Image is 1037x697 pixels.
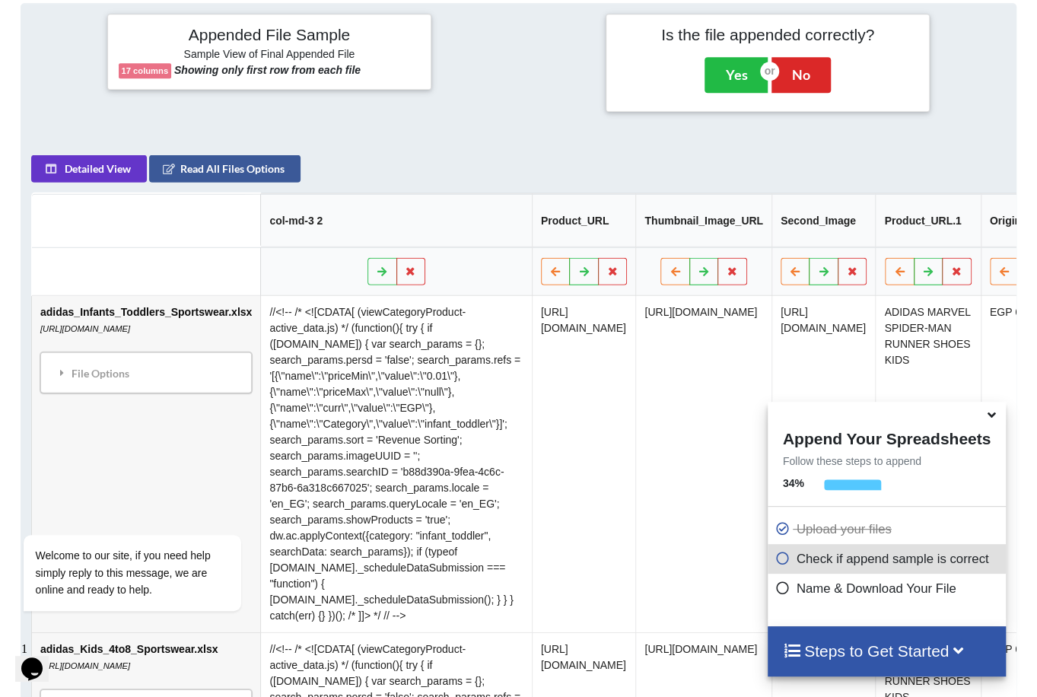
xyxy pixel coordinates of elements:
[771,57,831,92] button: No
[783,477,804,489] b: 34 %
[40,323,130,333] i: [URL][DOMAIN_NAME]
[771,193,876,247] th: Second_Image
[15,636,64,682] iframe: chat widget
[119,25,421,46] h4: Appended File Sample
[876,295,981,632] td: ADIDAS MARVEL SPIDER-MAN RUNNER SHOES KIDS
[775,520,1002,539] p: Upload your files
[705,57,768,92] button: Yes
[768,454,1006,469] p: Follow these steps to append
[783,641,991,660] h4: Steps to Get Started
[617,25,919,44] h4: Is the file appended correctly?
[31,154,147,182] button: Detailed View
[149,154,301,182] button: Read All Files Options
[261,295,533,632] td: //<!-- /* <![CDATA[ (viewCategoryProduct-active_data.js) */ (function(){ try { if ([DOMAIN_NAME])...
[636,193,772,247] th: Thumbnail_Image_URL
[15,449,289,629] iframe: chat widget
[775,549,1002,568] p: Check if append sample is correct
[876,193,981,247] th: Product_URL.1
[261,193,533,247] th: col-md-3 2
[775,579,1002,598] p: Name & Download Your File
[636,295,772,632] td: [URL][DOMAIN_NAME]
[32,295,260,632] td: adidas_Infants_Toddlers_Sportswear.xlsx
[40,660,130,670] i: [URL][DOMAIN_NAME]
[119,48,421,63] h6: Sample View of Final Appended File
[771,295,876,632] td: [URL][DOMAIN_NAME]
[174,64,361,76] b: Showing only first row from each file
[768,425,1006,448] h4: Append Your Spreadsheets
[45,356,247,388] div: File Options
[532,295,636,632] td: [URL][DOMAIN_NAME]
[532,193,636,247] th: Product_URL
[122,66,169,75] b: 17 columns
